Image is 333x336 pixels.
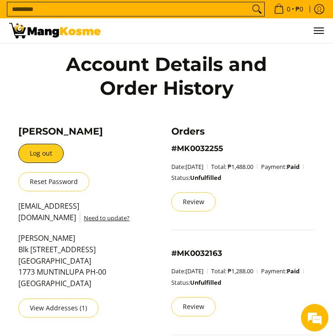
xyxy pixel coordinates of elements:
[49,53,283,100] h1: Account Details and Order History
[186,163,203,171] time: [DATE]
[9,23,101,38] img: Account | Mang Kosme
[250,2,264,16] button: Search
[171,249,222,258] a: #MK0032163
[313,18,324,43] button: Menu
[287,163,300,171] strong: Paid
[190,173,221,182] strong: Unfulfilled
[171,144,223,153] a: #MK0032255
[18,201,136,233] p: [EMAIL_ADDRESS][DOMAIN_NAME]
[190,278,221,287] strong: Unfulfilled
[271,4,306,14] span: •
[285,6,292,12] span: 0
[18,172,89,191] button: Reset Password
[18,298,98,318] a: View Addresses (1)
[84,214,130,222] a: Need to update?
[171,297,216,316] a: Review
[171,163,307,182] small: Date: Total: ₱1,488.00 Payment: Status:
[287,267,300,275] strong: Paid
[18,125,136,137] h3: [PERSON_NAME]
[186,267,203,275] time: [DATE]
[18,233,136,298] p: [PERSON_NAME] Blk [STREET_ADDRESS] [GEOGRAPHIC_DATA] 1773 MUNTINLUPA PH-00 [GEOGRAPHIC_DATA]
[171,125,315,137] h3: Orders
[110,18,324,43] nav: Main Menu
[171,267,307,287] small: Date: Total: ₱1,288.00 Payment: Status:
[18,144,64,163] a: Log out
[171,192,216,211] a: Review
[110,18,324,43] ul: Customer Navigation
[294,6,305,12] span: ₱0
